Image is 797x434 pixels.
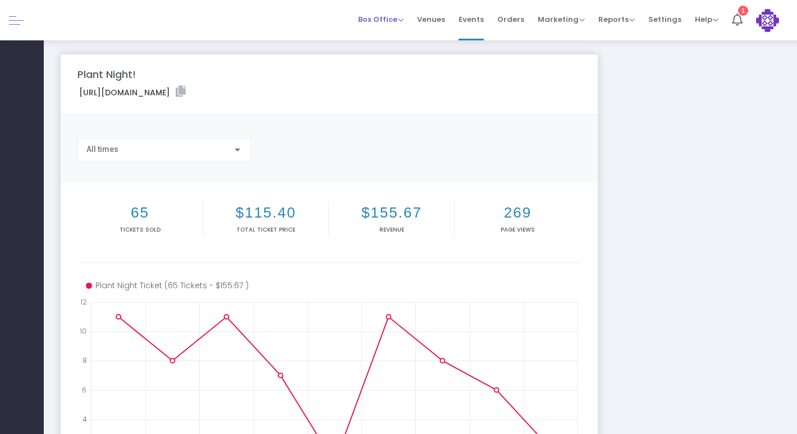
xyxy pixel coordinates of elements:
[598,14,635,25] span: Reports
[77,67,136,82] m-panel-title: Plant Night!
[83,414,87,423] text: 4
[205,225,326,234] p: Total Ticket Price
[86,145,118,154] span: All times
[205,204,326,221] h2: $115.40
[358,14,404,25] span: Box Office
[738,6,748,16] div: 1
[695,14,718,25] span: Help
[457,204,578,221] h2: 269
[82,385,86,394] text: 6
[538,14,585,25] span: Marketing
[648,5,681,34] span: Settings
[497,5,524,34] span: Orders
[459,5,484,34] span: Events
[331,204,452,221] h2: $155.67
[79,86,186,99] label: [URL][DOMAIN_NAME]
[457,225,578,234] p: Page Views
[80,297,87,307] text: 12
[83,355,87,365] text: 8
[80,204,200,221] h2: 65
[80,326,86,336] text: 10
[80,225,200,234] p: Tickets sold
[417,5,445,34] span: Venues
[331,225,452,234] p: Revenue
